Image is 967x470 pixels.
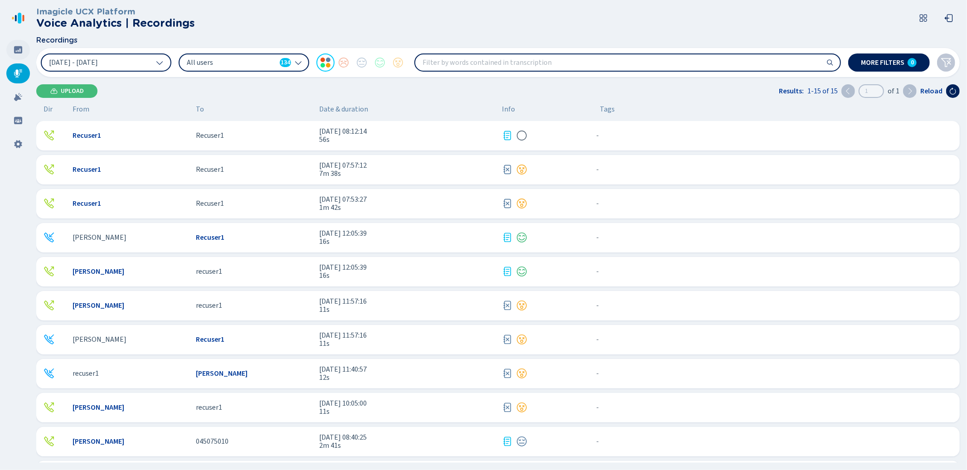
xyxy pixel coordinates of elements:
[516,198,527,209] div: Transcription unavailable due to an error
[44,334,54,345] div: Incoming call
[319,441,495,450] span: 2m 41s
[14,92,23,102] svg: alarm-filled
[6,40,30,60] div: Dashboard
[44,232,54,243] svg: telephone-inbound
[415,54,840,71] input: Filter by words contained in transcription
[779,87,804,95] span: Results:
[319,331,495,339] span: [DATE] 11:57:16
[516,436,527,447] svg: icon-emoji-neutral
[73,437,124,446] span: [PERSON_NAME]
[319,237,495,246] span: 16s
[196,199,224,208] span: Recuser1
[596,369,599,378] span: No tags assigned
[903,84,917,98] button: Next page
[845,87,852,95] svg: chevron-left
[920,87,943,95] span: Reload
[516,300,527,311] svg: icon-emoji-dizzy
[44,436,54,447] div: Outgoing call
[516,232,527,243] svg: icon-emoji-smile
[516,266,527,277] svg: icon-emoji-smile
[502,266,513,277] div: Transcription available
[516,402,527,413] svg: icon-emoji-dizzy
[937,53,955,72] button: Clear filters
[73,131,101,140] span: Recuser1
[44,368,54,379] div: Incoming call
[502,105,515,113] span: Info
[196,131,224,140] span: Recuser1
[502,402,513,413] div: Transcription unavailable due to an error
[6,134,30,154] div: Settings
[516,300,527,311] div: Transcription unavailable due to an error
[44,130,54,141] svg: telephone-outbound
[516,334,527,345] div: Transcription unavailable due to an error
[73,105,89,113] span: From
[44,164,54,175] svg: telephone-outbound
[502,436,513,447] svg: journal-text
[196,165,224,174] span: Recuser1
[156,59,163,66] svg: chevron-down
[502,334,513,345] svg: journal-x
[826,59,834,66] svg: search
[44,300,54,311] svg: telephone-outbound
[36,17,195,29] h2: Voice Analytics | Recordings
[61,87,84,95] span: Upload
[196,403,222,412] span: recuser1
[319,433,495,441] span: [DATE] 08:40:25
[516,368,527,379] div: Transcription unavailable due to an error
[946,84,960,98] button: Reload the current page
[44,266,54,277] div: Outgoing call
[49,59,98,66] span: [DATE] - [DATE]
[502,402,513,413] svg: journal-x
[848,53,930,72] button: More filters0
[596,335,599,344] span: No tags assigned
[44,105,53,113] span: Dir
[502,198,513,209] svg: journal-x
[319,170,495,178] span: 7m 38s
[196,301,222,310] span: recuser1
[319,365,495,373] span: [DATE] 11:40:57
[596,199,599,208] span: No tags assigned
[44,368,54,379] svg: telephone-inbound
[319,127,495,136] span: [DATE] 08:12:14
[73,233,126,242] span: [PERSON_NAME]
[44,198,54,209] div: Outgoing call
[41,53,171,72] button: [DATE] - [DATE]
[944,14,953,23] svg: box-arrow-left
[196,437,228,446] span: 045075010
[44,198,54,209] svg: telephone-outbound
[516,402,527,413] div: Transcription unavailable due to an error
[502,368,513,379] div: Transcription unavailable due to an error
[73,199,101,208] span: Recuser1
[502,300,513,311] svg: journal-x
[319,305,495,314] span: 11s
[841,84,855,98] button: Previous page
[14,45,23,54] svg: dashboard-filled
[319,271,495,280] span: 16s
[516,334,527,345] svg: icon-emoji-dizzy
[600,105,615,113] span: Tags
[941,57,952,68] svg: funnel-disabled
[502,164,513,175] div: Transcription unavailable due to an error
[516,130,527,141] div: Sentiment analysis in progress...
[44,402,54,413] svg: telephone-outbound
[319,407,495,416] span: 11s
[516,164,527,175] div: Transcription unavailable due to an error
[906,87,914,95] svg: chevron-right
[502,164,513,175] svg: journal-x
[807,87,838,95] span: 1-15 of 15
[516,130,527,141] svg: icon-emoji-silent
[502,232,513,243] svg: journal-text
[319,373,495,382] span: 12s
[596,233,599,242] span: No tags assigned
[44,232,54,243] div: Incoming call
[196,369,248,378] span: [PERSON_NAME]
[6,63,30,83] div: Recordings
[319,161,495,170] span: [DATE] 07:57:12
[73,369,99,378] span: recuser1
[50,87,58,95] svg: cloud-upload
[502,198,513,209] div: Transcription unavailable due to an error
[516,266,527,277] div: Positive sentiment
[319,105,495,113] span: Date & duration
[196,335,224,344] span: Recuser1
[44,300,54,311] div: Outgoing call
